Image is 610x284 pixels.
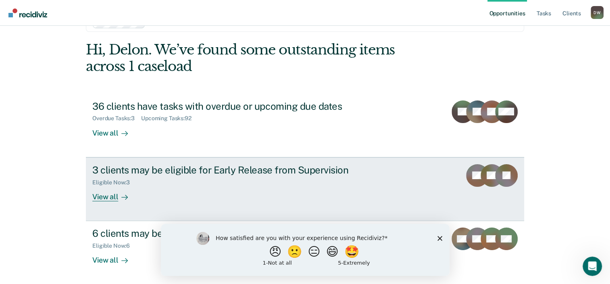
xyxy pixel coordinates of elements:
div: Eligible Now : 6 [92,242,136,249]
div: View all [92,249,137,265]
div: Overdue Tasks : 3 [92,115,141,122]
img: Recidiviz [8,8,47,17]
div: Eligible Now : 3 [92,179,136,186]
button: Profile dropdown button [591,6,604,19]
div: D W [591,6,604,19]
div: 6 clients may be eligible for Annual Report Status [92,228,375,239]
div: View all [92,186,137,201]
a: 36 clients have tasks with overdue or upcoming due datesOverdue Tasks:3Upcoming Tasks:92View all [86,94,524,157]
iframe: Survey by Kim from Recidiviz [161,224,450,276]
div: 36 clients have tasks with overdue or upcoming due dates [92,100,375,112]
div: 3 clients may be eligible for Early Release from Supervision [92,164,375,176]
div: Hi, Delon. We’ve found some outstanding items across 1 caseload [86,42,436,75]
a: 3 clients may be eligible for Early Release from SupervisionEligible Now:3View all [86,157,524,221]
div: Upcoming Tasks : 92 [141,115,198,122]
div: View all [92,122,137,138]
iframe: Intercom live chat [583,257,602,276]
